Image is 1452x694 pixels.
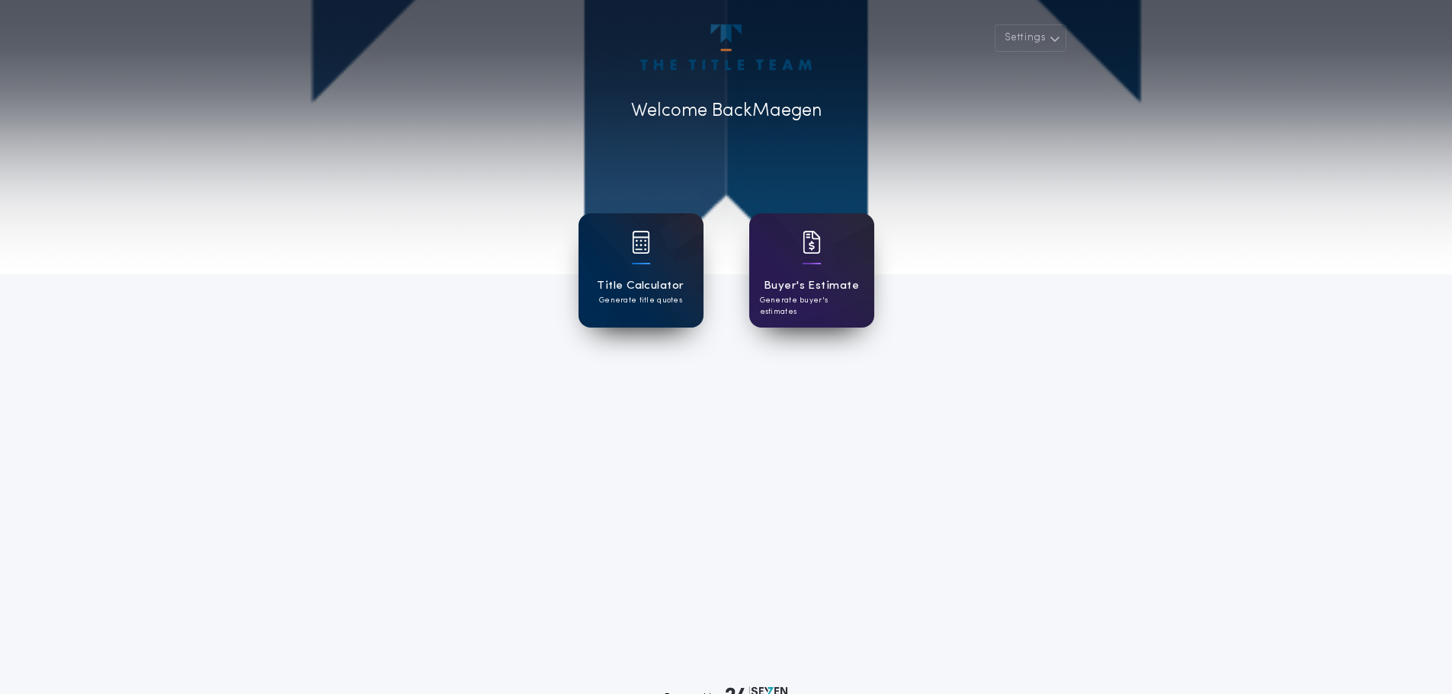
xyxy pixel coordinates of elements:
h1: Buyer's Estimate [764,277,859,295]
p: Welcome Back Maegen [631,98,822,125]
img: account-logo [640,24,811,70]
img: card icon [632,231,650,254]
p: Generate buyer's estimates [760,295,864,318]
h1: Title Calculator [597,277,684,295]
a: card iconTitle CalculatorGenerate title quotes [579,213,704,328]
p: Generate title quotes [599,295,682,306]
a: card iconBuyer's EstimateGenerate buyer's estimates [749,213,874,328]
button: Settings [995,24,1066,52]
img: card icon [803,231,821,254]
